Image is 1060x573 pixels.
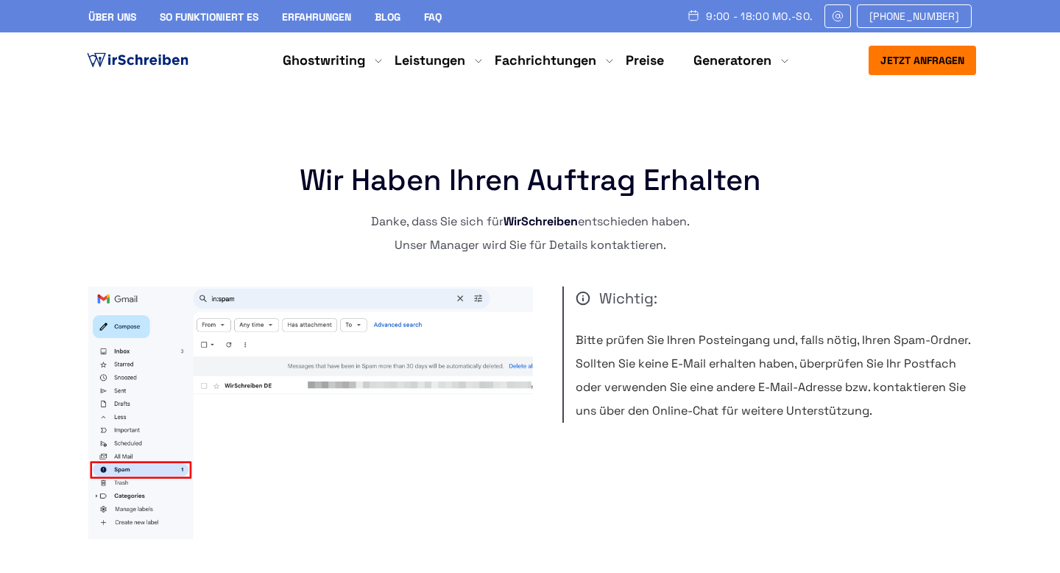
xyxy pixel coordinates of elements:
a: Ghostwriting [283,52,365,69]
span: [PHONE_NUMBER] [869,10,959,22]
a: FAQ [424,10,442,24]
a: Leistungen [395,52,465,69]
span: Wichtig: [576,286,972,310]
a: Generatoren [693,52,771,69]
p: Unser Manager wird Sie für Details kontaktieren. [88,233,972,257]
strong: WirSchreiben [504,214,578,229]
p: Danke, dass Sie sich für entschieden haben. [88,210,972,233]
a: So funktioniert es [160,10,258,24]
img: Email [831,10,844,22]
img: logo ghostwriter-österreich [84,49,191,71]
a: Fachrichtungen [495,52,596,69]
span: 9:00 - 18:00 Mo.-So. [706,10,813,22]
a: Preise [626,52,664,68]
p: Bitte prüfen Sie Ihren Posteingang und, falls nötig, Ihren Spam-Ordner. Sollten Sie keine E-Mail ... [576,328,972,423]
a: Über uns [88,10,136,24]
a: [PHONE_NUMBER] [857,4,972,28]
img: Schedule [687,10,700,21]
a: Blog [375,10,400,24]
h1: Wir haben Ihren Auftrag erhalten [88,166,972,195]
img: thanks [88,286,533,540]
a: Erfahrungen [282,10,351,24]
button: Jetzt anfragen [869,46,976,75]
